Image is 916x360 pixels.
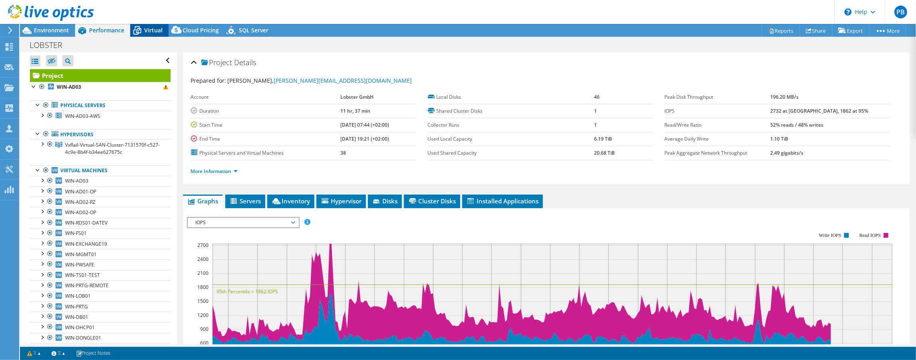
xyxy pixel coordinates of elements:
[197,284,209,290] text: 1800
[869,24,906,37] a: More
[30,280,171,291] a: WIN-PRTG-REMOTE
[770,107,868,114] b: 2732 at [GEOGRAPHIC_DATA], 1862 at 95%
[26,41,75,50] h1: LOBSTER
[65,292,91,299] span: WIN-LOB01
[428,149,594,157] label: Used Shared Capacity
[340,135,389,142] b: [DATE] 19:21 (+02:00)
[428,107,594,115] label: Shared Cluster Disks
[770,135,788,142] b: 1.10 TiB
[191,135,341,143] label: End Time
[428,93,594,101] label: Local Disks
[665,135,770,143] label: Average Daily Write
[428,135,594,143] label: Used Local Capacity
[187,197,219,205] span: Graphs
[340,107,370,114] b: 11 hr, 37 min
[197,256,209,263] text: 2400
[30,218,171,228] a: WIN-RDS01-DATEV
[30,176,171,186] a: WIN-AD03
[65,141,160,155] span: VxRail-Virtual-SAN-Cluster-7131570f-c527-4c9e-8b4f-b34ee627675c
[200,326,209,332] text: 900
[340,149,346,156] b: 38
[65,282,109,289] span: WIN-PRTG-REMOTE
[30,197,171,207] a: WIN-AD02-RZ
[844,8,852,16] svg: \n
[859,233,881,238] text: Read IOPS
[30,186,171,197] a: WIN-AD01-OP
[30,165,171,176] a: Virtual Machines
[191,93,341,101] label: Account
[65,219,107,226] span: WIN-RDS01-DATEV
[594,107,597,114] b: 1
[762,24,800,37] a: Reports
[594,121,597,128] b: 1
[197,312,209,318] text: 1200
[372,197,398,205] span: Disks
[65,230,87,237] span: WIN-FS01
[30,239,171,249] a: WIN-EXCHANGE19
[46,348,71,358] a: 2
[665,93,770,101] label: Peak Disk Throughput
[57,84,81,90] b: WIN-AD03
[234,58,256,67] span: Details
[65,177,88,184] span: WIN-AD03
[191,149,341,157] label: Physical Servers and Virtual Machines
[192,218,294,227] span: IOPS
[228,77,412,84] span: [PERSON_NAME],
[770,149,803,156] b: 2.49 gigabits/s
[665,107,770,115] label: IOPS
[340,121,389,128] b: [DATE] 07:44 (+02:00)
[466,197,539,205] span: Installed Applications
[89,26,124,34] span: Performance
[30,228,171,239] a: WIN-FS01
[65,261,94,268] span: WIN-PWSAFE
[340,93,374,100] b: Lobster GmbH
[65,113,100,119] span: WIN-AD03-AWS
[320,197,362,205] span: Hypervisor
[65,314,88,320] span: WIN-DB01
[271,197,310,205] span: Inventory
[65,324,95,331] span: WIN-DHCP01
[144,26,163,34] span: Virtual
[191,77,227,84] label: Prepared for:
[30,100,171,111] a: Physical Servers
[594,149,615,156] b: 20.68 TiB
[832,24,869,37] a: Export
[22,348,46,358] a: 1
[30,207,171,217] a: WIN-AD02-OP
[770,93,799,100] b: 196.20 MB/s
[239,26,268,34] span: SQL Server
[65,272,100,278] span: WIN-TS01-TEST
[197,242,209,249] text: 2700
[30,291,171,301] a: WIN-LOB01
[894,6,907,18] span: PB
[30,249,171,259] a: WIN-MGMT01
[30,312,171,322] a: WIN-DB01
[65,188,96,195] span: WIN-AD01-OP
[65,303,88,310] span: WIN-PRTG
[229,197,261,205] span: Servers
[30,69,171,82] a: Project
[30,129,171,139] a: Hypervisors
[594,93,600,100] b: 46
[183,26,219,34] span: Cloud Pricing
[65,199,95,205] span: WIN-AD02-RZ
[30,301,171,312] a: WIN-PRTG
[217,288,278,295] text: 95th Percentile = 1862 IOPS
[428,121,594,129] label: Collector Runs
[594,135,612,142] b: 6.19 TiB
[770,121,823,128] b: 52% reads / 48% writes
[65,334,101,341] span: WIN-DONGLE01
[191,107,341,115] label: Duration
[30,259,171,270] a: WIN-PWSAFE
[70,348,116,358] a: Project Notes
[30,139,171,157] a: VxRail-Virtual-SAN-Cluster-7131570f-c527-4c9e-8b4f-b34ee627675c
[65,241,107,247] span: WIN-EXCHANGE19
[30,333,171,343] a: WIN-DONGLE01
[197,270,209,276] text: 2100
[274,77,412,84] a: [PERSON_NAME][EMAIL_ADDRESS][DOMAIN_NAME]
[665,121,770,129] label: Read/Write Ratio
[819,233,841,238] text: Write IOPS
[408,197,456,205] span: Cluster Disks
[200,340,209,346] text: 600
[30,111,171,121] a: WIN-AD03-AWS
